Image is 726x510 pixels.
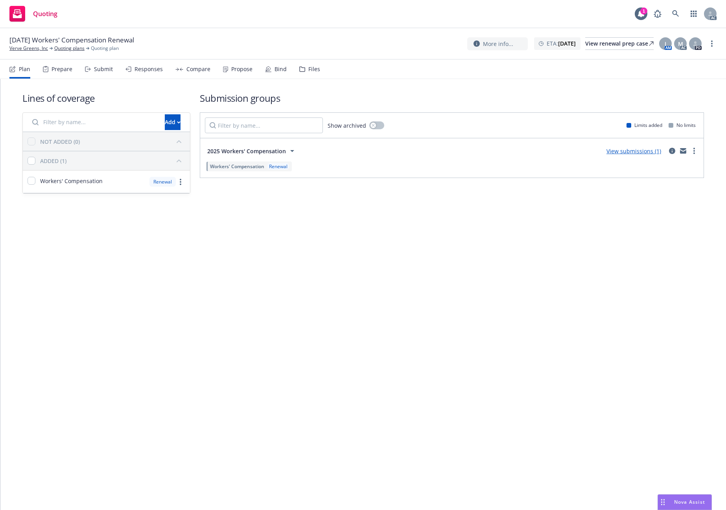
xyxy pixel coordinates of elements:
span: More info... [483,40,513,48]
span: 2025 Workers' Compensation [207,147,286,155]
a: circleInformation [667,146,677,156]
strong: [DATE] [558,40,576,47]
div: Renewal [149,177,176,187]
span: Quoting [33,11,57,17]
a: more [707,39,717,48]
a: Report a Bug [650,6,665,22]
button: ADDED (1) [40,154,185,167]
a: Verve Greens, Inc [9,45,48,52]
button: More info... [467,37,528,50]
span: M [678,40,683,48]
div: Compare [186,66,210,72]
div: 1 [640,7,647,15]
a: Quoting [6,3,61,25]
h1: Lines of coverage [22,92,190,105]
button: Nova Assist [658,494,712,510]
span: ETA : [547,39,576,48]
div: Files [308,66,320,72]
a: View renewal prep case [585,37,654,50]
h1: Submission groups [200,92,704,105]
span: Nova Assist [674,499,705,505]
span: Quoting plan [91,45,119,52]
a: more [689,146,699,156]
button: 2025 Workers' Compensation [205,143,299,159]
div: Add [165,115,181,130]
button: Add [165,114,181,130]
a: Search [668,6,684,22]
div: Renewal [267,163,289,170]
div: Prepare [52,66,72,72]
div: Drag to move [658,495,668,510]
div: Propose [231,66,252,72]
span: Workers' Compensation [210,163,264,170]
span: [DATE] Workers' Compensation Renewal [9,35,134,45]
a: View submissions (1) [606,147,661,155]
input: Filter by name... [28,114,160,130]
div: Responses [135,66,163,72]
a: more [176,177,185,187]
div: No limits [669,122,696,128]
span: Workers' Compensation [40,177,103,185]
div: ADDED (1) [40,157,66,165]
span: J [665,40,666,48]
div: NOT ADDED (0) [40,138,80,146]
a: Switch app [686,6,702,22]
div: View renewal prep case [585,38,654,50]
div: Bind [275,66,287,72]
div: Limits added [626,122,662,128]
div: Submit [94,66,113,72]
button: NOT ADDED (0) [40,135,185,148]
input: Filter by name... [205,117,323,133]
a: Quoting plans [54,45,85,52]
a: mail [678,146,688,156]
span: Show archived [328,121,366,130]
div: Plan [19,66,30,72]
